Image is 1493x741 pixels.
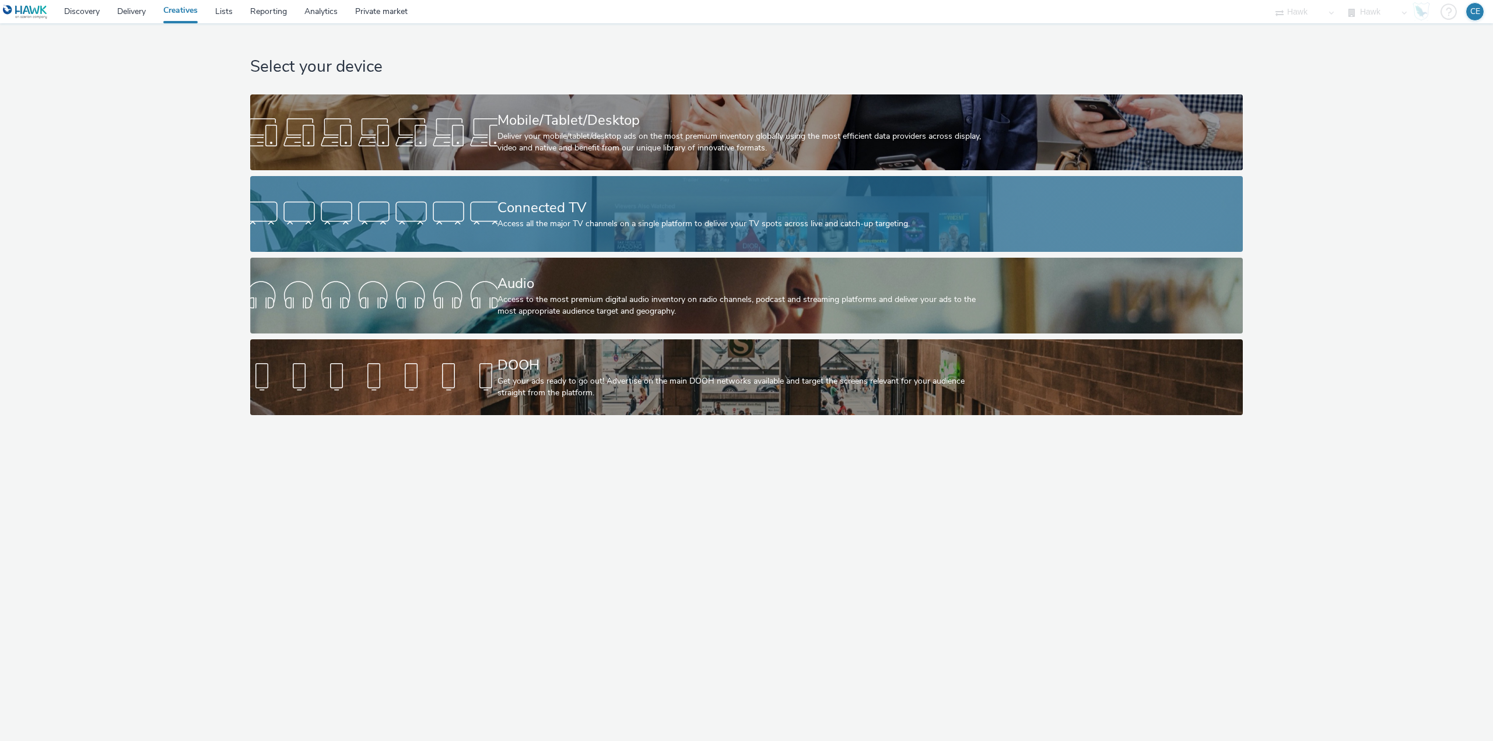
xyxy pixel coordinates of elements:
[497,110,991,131] div: Mobile/Tablet/Desktop
[497,355,991,375] div: DOOH
[497,131,991,154] div: Deliver your mobile/tablet/desktop ads on the most premium inventory globally using the most effi...
[497,375,991,399] div: Get your ads ready to go out! Advertise on the main DOOH networks available and target the screen...
[1470,3,1480,20] div: CE
[497,218,991,230] div: Access all the major TV channels on a single platform to deliver your TV spots across live and ca...
[497,294,991,318] div: Access to the most premium digital audio inventory on radio channels, podcast and streaming platf...
[497,198,991,218] div: Connected TV
[250,176,1243,252] a: Connected TVAccess all the major TV channels on a single platform to deliver your TV spots across...
[250,339,1243,415] a: DOOHGet your ads ready to go out! Advertise on the main DOOH networks available and target the sc...
[1413,2,1435,21] a: Hawk Academy
[497,273,991,294] div: Audio
[250,94,1243,170] a: Mobile/Tablet/DesktopDeliver your mobile/tablet/desktop ads on the most premium inventory globall...
[3,5,48,19] img: undefined Logo
[250,56,1243,78] h1: Select your device
[250,258,1243,333] a: AudioAccess to the most premium digital audio inventory on radio channels, podcast and streaming ...
[1413,2,1430,21] img: Hawk Academy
